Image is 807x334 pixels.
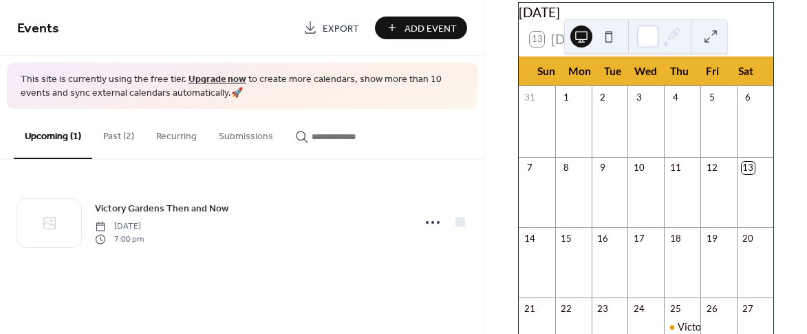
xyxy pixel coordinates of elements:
[208,109,284,158] button: Submissions
[405,21,457,36] span: Add Event
[92,109,145,158] button: Past (2)
[560,91,572,103] div: 1
[633,162,645,174] div: 10
[563,56,596,86] div: Mon
[705,232,718,244] div: 19
[95,220,144,233] span: [DATE]
[669,91,682,103] div: 4
[524,91,536,103] div: 31
[633,232,645,244] div: 17
[630,56,663,86] div: Wed
[696,56,729,86] div: Fri
[524,162,536,174] div: 7
[742,232,754,244] div: 20
[742,91,754,103] div: 6
[189,70,246,89] a: Upgrade now
[664,320,700,334] div: Victory Gardens Then and Now
[742,162,754,174] div: 13
[95,233,144,245] span: 7:00 pm
[705,91,718,103] div: 5
[145,109,208,158] button: Recurring
[95,200,228,216] a: Victory Gardens Then and Now
[633,91,645,103] div: 3
[596,91,609,103] div: 2
[323,21,359,36] span: Export
[669,232,682,244] div: 18
[596,232,609,244] div: 16
[596,162,609,174] div: 9
[95,202,228,216] span: Victory Gardens Then and Now
[663,56,696,86] div: Thu
[519,3,773,23] div: [DATE]
[669,162,682,174] div: 11
[560,162,572,174] div: 8
[530,56,563,86] div: Sun
[375,17,467,39] button: Add Event
[17,15,59,42] span: Events
[729,56,762,86] div: Sat
[633,303,645,315] div: 24
[293,17,369,39] a: Export
[705,303,718,315] div: 26
[524,232,536,244] div: 14
[596,303,609,315] div: 23
[705,162,718,174] div: 12
[560,303,572,315] div: 22
[669,303,682,315] div: 25
[742,303,754,315] div: 27
[560,232,572,244] div: 15
[524,303,536,315] div: 21
[596,56,629,86] div: Tue
[21,73,464,100] span: This site is currently using the free tier. to create more calendars, show more than 10 events an...
[14,109,92,159] button: Upcoming (1)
